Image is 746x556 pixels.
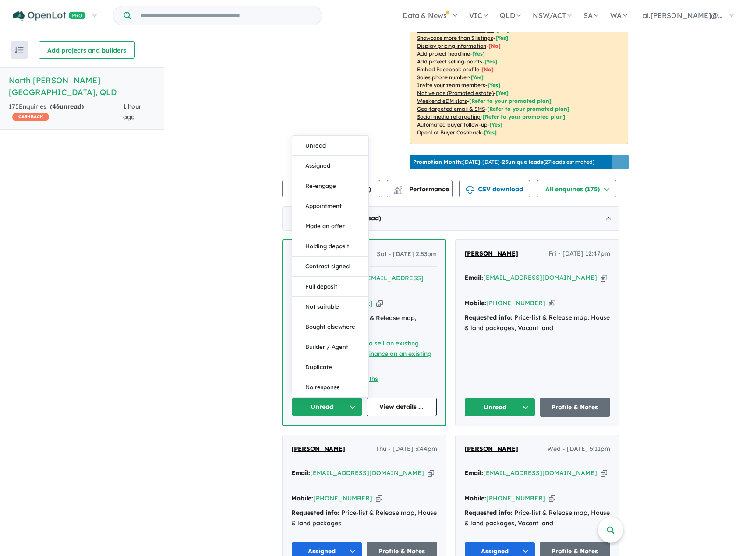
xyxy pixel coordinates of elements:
span: [ No ] [488,42,501,49]
a: [PHONE_NUMBER] [486,494,545,502]
a: [EMAIL_ADDRESS][DOMAIN_NAME] [310,469,424,477]
img: Openlot PRO Logo White [13,11,86,21]
button: Unread [292,136,368,156]
a: Profile & Notes [540,398,611,417]
span: [PERSON_NAME] [464,250,518,257]
a: [PHONE_NUMBER] [486,299,545,307]
strong: Mobile: [464,494,486,502]
button: Copy [601,468,607,478]
a: [PERSON_NAME] [464,249,518,259]
strong: Requested info: [464,313,513,321]
span: Fri - [DATE] 12:47pm [548,249,610,259]
span: [ No ] [481,66,494,73]
u: Add project selling-points [417,58,482,65]
div: Price-list & Release map, House & land packages, Vacant land [464,508,610,529]
button: No response [292,377,368,397]
button: Unread [464,398,535,417]
button: Assigned [292,156,368,176]
u: Automated buyer follow-up [417,121,488,128]
u: Sales phone number [417,74,469,81]
button: Not suitable [292,297,368,317]
span: al.[PERSON_NAME]@... [643,11,723,20]
span: [ Yes ] [471,74,484,81]
button: Copy [549,494,555,503]
u: Invite your team members [417,82,485,88]
button: Contract signed [292,257,368,277]
button: Add projects and builders [39,41,135,59]
input: Try estate name, suburb, builder or developer [133,6,320,25]
strong: Email: [291,469,310,477]
button: Copy [428,468,434,478]
p: Your project is only comparing to other top-performing projects in your area: - - - - - - - - - -... [410,3,628,144]
span: Sat - [DATE] 2:53pm [377,249,437,260]
a: [PERSON_NAME] [464,444,518,454]
div: 175 Enquir ies [9,102,123,123]
div: Price-list & Release map, House & land packages, Vacant land [464,313,610,334]
button: Bought elsewhere [292,317,368,337]
button: Made an offer [292,216,368,236]
span: [PERSON_NAME] [291,445,345,453]
span: Thu - [DATE] 3:44pm [376,444,437,454]
strong: Email: [464,274,483,282]
img: sort.svg [15,47,24,53]
span: [Refer to your promoted plan] [483,113,565,120]
span: [PERSON_NAME] [464,445,518,453]
u: Social media retargeting [417,113,481,120]
h5: North [PERSON_NAME][GEOGRAPHIC_DATA] , QLD [9,74,155,98]
button: Appointment [292,196,368,216]
button: Builder / Agent [292,337,368,357]
button: Copy [549,299,555,308]
span: 46 [52,102,60,110]
img: download icon [466,186,474,194]
strong: Mobile: [464,299,486,307]
u: OpenLot Buyer Cashback [417,129,482,136]
img: line-chart.svg [394,186,402,190]
div: Unread [292,135,369,398]
strong: Mobile: [291,494,313,502]
button: All enquiries (175) [537,180,616,197]
u: Embed Facebook profile [417,66,479,73]
button: Holding deposit [292,236,368,257]
a: View details ... [367,398,437,416]
button: Full deposit [292,277,368,297]
u: Geo-targeted email & SMS [417,106,485,112]
span: [ Yes ] [488,82,500,88]
span: [ Yes ] [495,35,508,41]
a: [EMAIL_ADDRESS][DOMAIN_NAME] [483,469,597,477]
button: Duplicate [292,357,368,377]
a: [EMAIL_ADDRESS][DOMAIN_NAME] [483,274,597,282]
span: 1 hour ago [123,102,141,121]
u: Display pricing information [417,42,486,49]
button: Team member settings (8) [282,180,380,197]
b: 25 unique leads [502,158,543,165]
u: Weekend eDM slots [417,98,467,104]
button: Copy [376,494,382,503]
button: Performance [387,180,453,197]
u: Add project headline [417,50,470,57]
button: Unread [292,398,362,416]
span: CASHBACK [12,113,49,121]
u: Native ads (Promoted estate) [417,90,494,96]
button: CSV download [459,180,530,197]
a: [PHONE_NUMBER] [313,494,372,502]
a: [PERSON_NAME] [291,444,345,454]
b: Promotion Month: [413,158,463,165]
p: [DATE] - [DATE] - ( 27 leads estimated) [413,158,594,166]
button: Re-engage [292,176,368,196]
strong: Requested info: [464,509,513,517]
strong: ( unread) [50,102,84,110]
span: [Yes] [490,121,502,128]
button: Copy [601,273,607,282]
div: Price-list & Release map, House & land packages [291,508,437,529]
div: [DATE] [282,206,619,231]
span: Wed - [DATE] 6:11pm [547,444,610,454]
strong: Requested info: [291,509,339,517]
span: [ Yes ] [472,50,485,57]
img: bar-chart.svg [394,188,403,194]
span: [Yes] [496,90,509,96]
span: Performance [395,185,449,193]
u: Showcase more than 3 listings [417,35,493,41]
button: Copy [376,299,383,308]
strong: Email: [464,469,483,477]
span: [Refer to your promoted plan] [469,98,552,104]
